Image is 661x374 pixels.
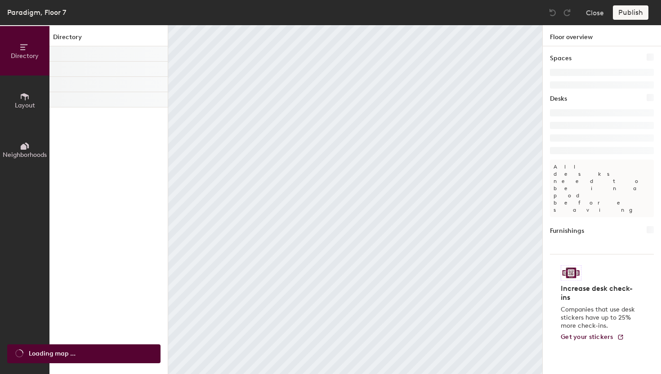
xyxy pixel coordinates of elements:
[561,265,581,280] img: Sticker logo
[550,94,567,104] h1: Desks
[550,226,584,236] h1: Furnishings
[561,333,613,341] span: Get your stickers
[561,334,624,341] a: Get your stickers
[29,349,76,359] span: Loading map ...
[586,5,604,20] button: Close
[548,8,557,17] img: Undo
[3,151,47,159] span: Neighborhoods
[11,52,39,60] span: Directory
[168,25,542,374] canvas: Map
[561,284,638,302] h4: Increase desk check-ins
[561,306,638,330] p: Companies that use desk stickers have up to 25% more check-ins.
[563,8,572,17] img: Redo
[15,102,35,109] span: Layout
[543,25,661,46] h1: Floor overview
[7,7,66,18] div: Paradigm, Floor 7
[550,160,654,217] p: All desks need to be in a pod before saving
[550,53,572,63] h1: Spaces
[49,32,168,46] h1: Directory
